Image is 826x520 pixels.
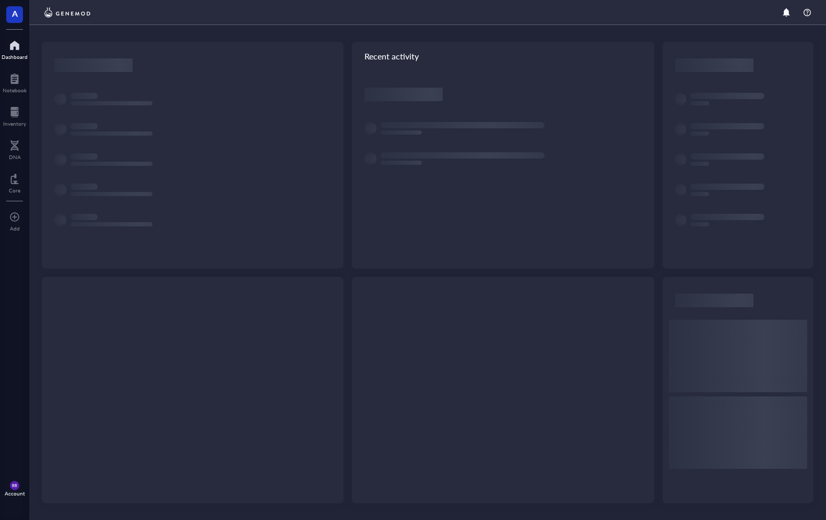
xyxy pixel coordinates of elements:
[10,225,20,232] div: Add
[42,6,93,19] img: genemod-logo
[3,87,27,93] div: Notebook
[352,42,654,71] div: Recent activity
[12,483,17,488] span: RR
[9,137,21,160] a: DNA
[3,120,26,127] div: Inventory
[2,37,28,60] a: Dashboard
[9,171,20,194] a: Core
[9,154,21,160] div: DNA
[12,7,18,20] span: A
[2,54,28,60] div: Dashboard
[3,104,26,127] a: Inventory
[9,187,20,194] div: Core
[3,70,27,93] a: Notebook
[5,490,25,497] div: Account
